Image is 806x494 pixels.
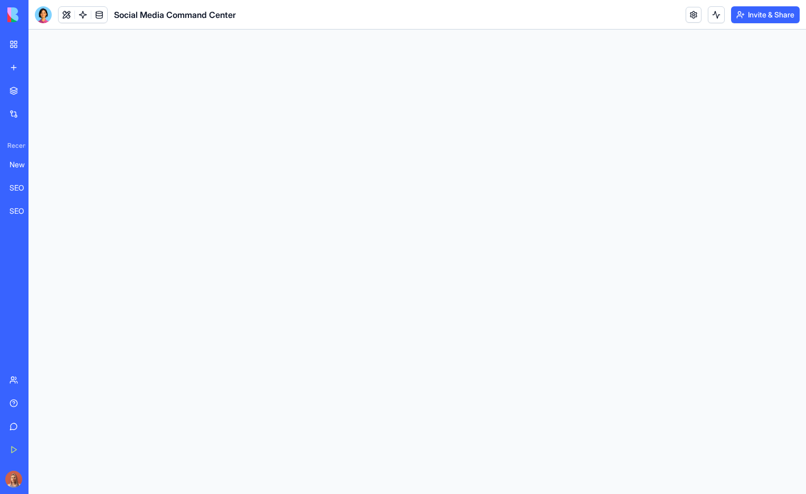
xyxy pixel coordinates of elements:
a: New App [3,154,45,175]
div: New App [10,159,39,170]
a: SEO Keyword Research Pro [3,201,45,222]
span: Social Media Command Center [114,8,236,21]
a: SEO Keyword Research Pro [3,177,45,198]
div: SEO Keyword Research Pro [10,206,39,216]
button: Invite & Share [731,6,800,23]
img: Marina_gj5dtt.jpg [5,471,22,488]
img: logo [7,7,73,22]
div: SEO Keyword Research Pro [10,183,39,193]
span: Recent [3,141,25,150]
